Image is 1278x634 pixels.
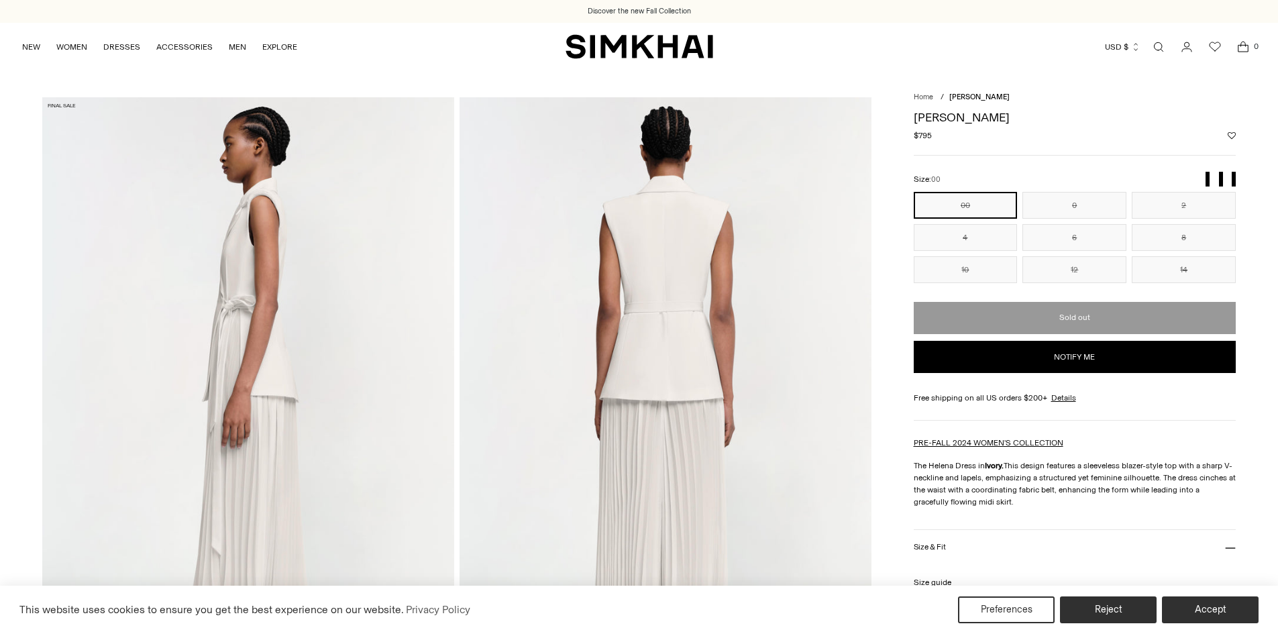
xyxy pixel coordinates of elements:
button: 14 [1132,256,1236,283]
button: 00 [914,192,1018,219]
a: EXPLORE [262,32,297,62]
span: This website uses cookies to ensure you get the best experience on our website. [19,603,404,616]
a: NEW [22,32,40,62]
a: Discover the new Fall Collection [588,6,691,17]
a: Home [914,93,933,101]
a: Details [1051,392,1076,404]
a: Open search modal [1145,34,1172,60]
button: Notify me [914,341,1236,373]
button: 10 [914,256,1018,283]
button: 6 [1022,224,1126,251]
a: Size guide [914,576,951,588]
button: 0 [1022,192,1126,219]
a: Privacy Policy (opens in a new tab) [404,600,472,620]
div: Free shipping on all US orders $200+ [914,392,1236,404]
button: Preferences [958,596,1055,623]
button: USD $ [1105,32,1140,62]
span: [PERSON_NAME] [949,93,1010,101]
a: SIMKHAI [566,34,713,60]
h3: Size & Fit [914,543,946,551]
button: 4 [914,224,1018,251]
button: Reject [1060,596,1157,623]
button: Size & Fit [914,530,1236,564]
a: DRESSES [103,32,140,62]
span: 0 [1250,40,1262,52]
a: PRE-FALL 2024 WOMEN'S COLLECTION [914,438,1063,447]
span: $795 [914,129,932,142]
div: / [941,92,944,103]
a: Open cart modal [1230,34,1257,60]
button: Accept [1162,596,1259,623]
button: Add to Wishlist [1228,131,1236,140]
span: 00 [931,175,941,184]
a: Wishlist [1202,34,1228,60]
a: ACCESSORIES [156,32,213,62]
a: Go to the account page [1173,34,1200,60]
button: 8 [1132,224,1236,251]
a: WOMEN [56,32,87,62]
button: 2 [1132,192,1236,219]
label: Size: [914,173,941,186]
nav: breadcrumbs [914,92,1236,103]
strong: Ivory. [985,461,1004,470]
a: MEN [229,32,246,62]
button: 12 [1022,256,1126,283]
p: The Helena Dress in This design features a sleeveless blazer-style top with a sharp V-neckline an... [914,460,1236,508]
h1: [PERSON_NAME] [914,111,1236,123]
